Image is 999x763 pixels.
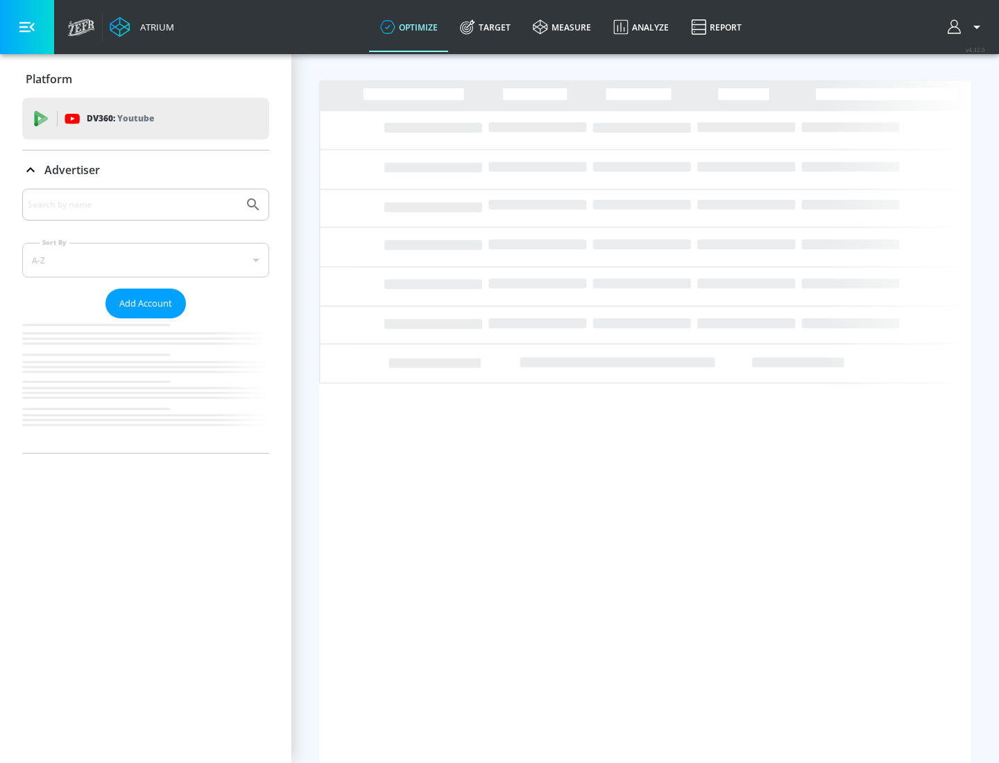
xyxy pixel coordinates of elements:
[110,17,174,37] a: Atrium
[22,189,269,453] div: Advertiser
[22,98,269,139] div: DV360: Youtube
[28,196,238,214] input: Search by name
[22,318,269,453] nav: list of Advertiser
[40,238,69,247] label: Sort By
[966,46,985,53] span: v 4.32.0
[22,243,269,277] div: A-Z
[44,162,100,178] p: Advertiser
[87,111,154,126] p: DV360:
[602,2,680,52] a: Analyze
[369,2,449,52] a: optimize
[117,111,154,126] p: Youtube
[522,2,602,52] a: measure
[22,60,269,98] div: Platform
[449,2,522,52] a: Target
[105,289,186,318] button: Add Account
[26,71,72,87] p: Platform
[680,2,753,52] a: Report
[135,21,174,33] div: Atrium
[119,295,172,311] span: Add Account
[22,151,269,189] div: Advertiser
